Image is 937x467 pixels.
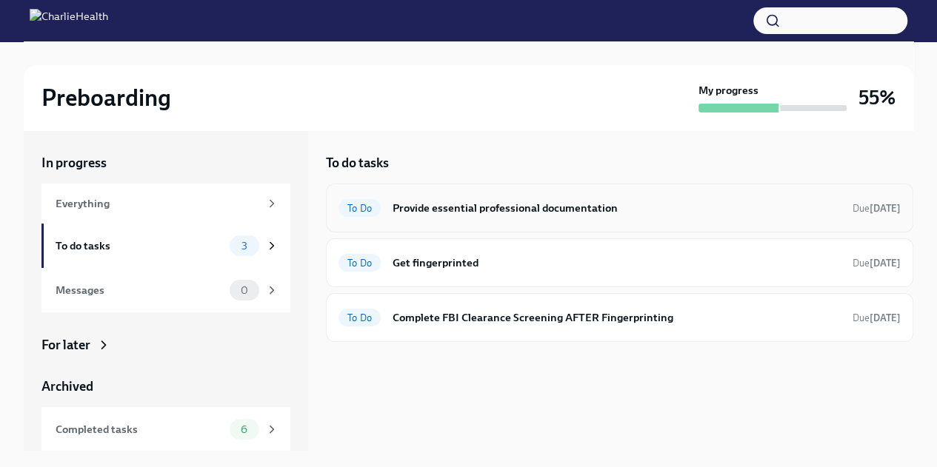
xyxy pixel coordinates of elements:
a: Completed tasks6 [41,407,290,451]
span: Due [853,312,901,323]
strong: [DATE] [870,258,901,269]
strong: [DATE] [870,203,901,214]
a: Everything [41,184,290,224]
span: 6 [232,424,256,435]
h6: Provide essential professional documentation [393,200,841,216]
a: In progress [41,154,290,172]
span: 3 [233,241,256,252]
h6: Get fingerprinted [393,255,841,271]
a: To do tasks3 [41,224,290,268]
span: 0 [232,285,257,296]
span: August 31st, 2025 08:00 [853,201,901,215]
span: September 4th, 2025 08:00 [853,311,901,325]
h5: To do tasks [326,154,389,172]
span: Due [853,258,901,269]
strong: My progress [698,83,758,98]
h2: Preboarding [41,83,171,112]
a: To DoProvide essential professional documentationDue[DATE] [339,196,901,220]
h6: Complete FBI Clearance Screening AFTER Fingerprinting [393,309,841,326]
a: To DoComplete FBI Clearance Screening AFTER FingerprintingDue[DATE] [339,306,901,329]
span: To Do [339,258,381,269]
span: To Do [339,203,381,214]
a: Archived [41,377,290,395]
div: Completed tasks [56,421,224,437]
div: Messages [56,282,224,298]
h3: 55% [858,84,896,111]
div: For later [41,336,90,354]
strong: [DATE] [870,312,901,323]
img: CharlieHealth [30,9,108,33]
div: To do tasks [56,238,224,254]
a: To DoGet fingerprintedDue[DATE] [339,251,901,275]
div: Everything [56,195,259,212]
span: Due [853,203,901,214]
a: For later [41,336,290,354]
span: To Do [339,312,381,323]
a: Messages0 [41,268,290,312]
